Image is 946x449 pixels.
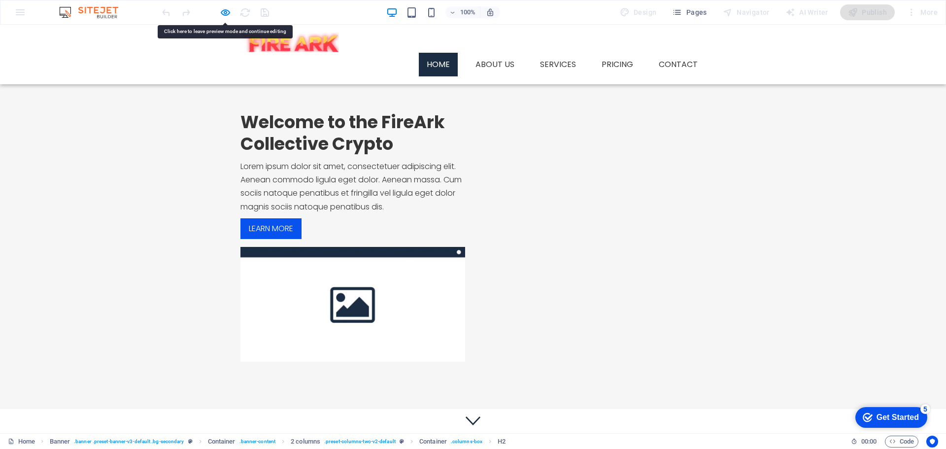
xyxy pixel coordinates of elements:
div: Get Started [29,11,71,20]
button: Pages [668,4,710,20]
h6: Session time [851,436,877,448]
span: 00 00 [861,436,877,448]
i: This element is a customizable preset [400,439,404,444]
i: This element is a customizable preset [188,439,193,444]
button: Code [885,436,918,448]
a: Contact [651,28,706,52]
nav: breadcrumb [50,436,506,448]
span: . columns-box [451,436,482,448]
div: 5 [73,2,83,12]
span: . banner .preset-banner-v3-default .bg-secondary [74,436,184,448]
p: Lorem ipsum dolor sit amet, consectetuer adipiscing elit. Aenean commodo ligula eget dolor. Aenea... [240,135,465,189]
span: Click to select. Double-click to edit [419,436,447,448]
div: Get Started 5 items remaining, 0% complete [8,5,80,26]
span: Click to select. Double-click to edit [208,436,236,448]
span: . banner-content [239,436,275,448]
span: Click to select. Double-click to edit [50,436,70,448]
a: Services [532,28,584,52]
button: 100% [445,6,480,18]
a: Pricing [594,28,641,52]
h2: Welcome to the FireArk Collective Crypto [240,87,465,130]
a: Home [419,28,458,52]
button: Usercentrics [926,436,938,448]
a: Click to cancel selection. Double-click to open Pages [8,436,35,448]
span: Pages [672,7,707,17]
span: Click to select. Double-click to edit [291,436,320,448]
a: About us [468,28,522,52]
i: On resize automatically adjust zoom level to fit chosen device. [486,8,495,17]
a: Learn more [240,194,302,214]
span: . preset-columns-two-v2-default [324,436,396,448]
div: Design (Ctrl+Alt+Y) [616,4,661,20]
h6: 100% [460,6,476,18]
span: : [868,438,870,445]
span: Click to select. Double-click to edit [498,436,506,448]
span: Code [889,436,914,448]
img: Editor Logo [57,6,131,18]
